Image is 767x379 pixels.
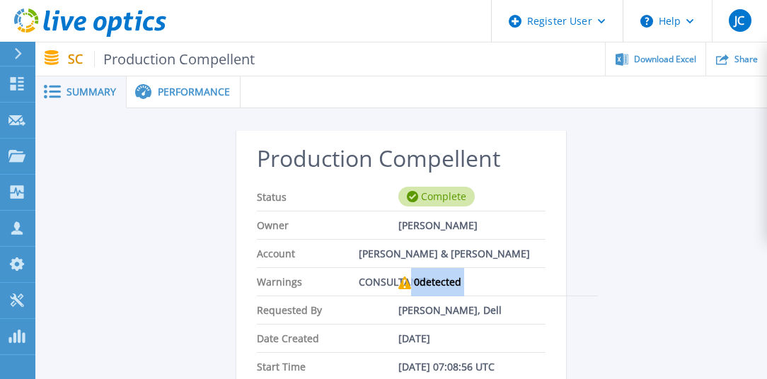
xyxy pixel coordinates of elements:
[94,51,255,67] span: Production Compellent
[257,146,546,172] h2: Production Compellent
[734,55,758,64] span: Share
[634,55,696,64] span: Download Excel
[398,296,502,324] span: [PERSON_NAME], Dell
[67,87,116,97] span: Summary
[257,211,398,239] span: Owner
[734,15,744,26] span: JC
[257,296,398,324] span: Requested By
[398,211,478,239] span: [PERSON_NAME]
[398,268,461,296] div: 0 detected
[398,187,475,206] div: Complete
[158,87,230,97] span: Performance
[398,325,430,352] span: [DATE]
[257,183,398,211] span: Status
[68,51,255,67] p: SC
[257,240,359,267] span: Account
[359,240,535,267] span: [PERSON_NAME] & [PERSON_NAME] CONSULTANTS
[257,325,398,352] span: Date Created
[257,268,398,296] span: Warnings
